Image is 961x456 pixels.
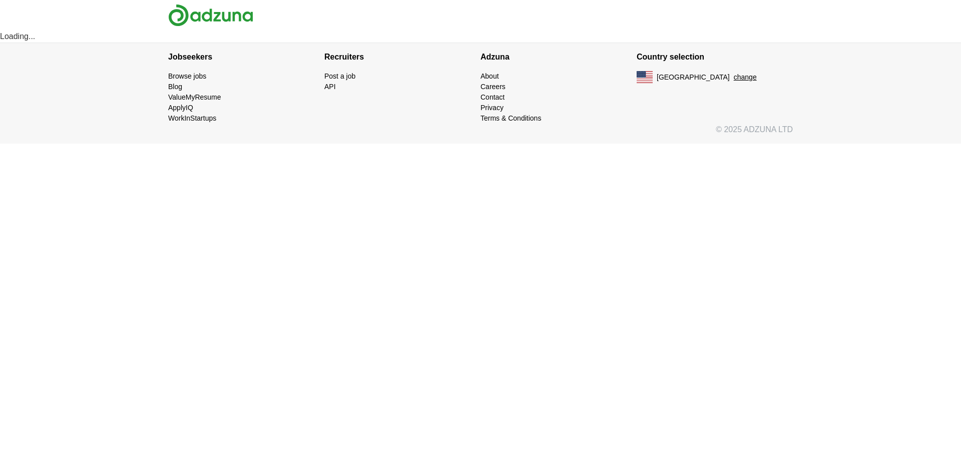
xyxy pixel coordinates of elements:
[324,83,336,91] a: API
[324,72,355,80] a: Post a job
[168,72,206,80] a: Browse jobs
[480,83,506,91] a: Careers
[480,72,499,80] a: About
[160,124,801,144] div: © 2025 ADZUNA LTD
[480,104,504,112] a: Privacy
[168,114,216,122] a: WorkInStartups
[734,72,757,83] button: change
[168,104,193,112] a: ApplyIQ
[657,72,730,83] span: [GEOGRAPHIC_DATA]
[168,83,182,91] a: Blog
[480,93,505,101] a: Contact
[168,93,221,101] a: ValueMyResume
[637,71,653,83] img: US flag
[637,43,793,71] h4: Country selection
[168,4,253,27] img: Adzuna logo
[480,114,541,122] a: Terms & Conditions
